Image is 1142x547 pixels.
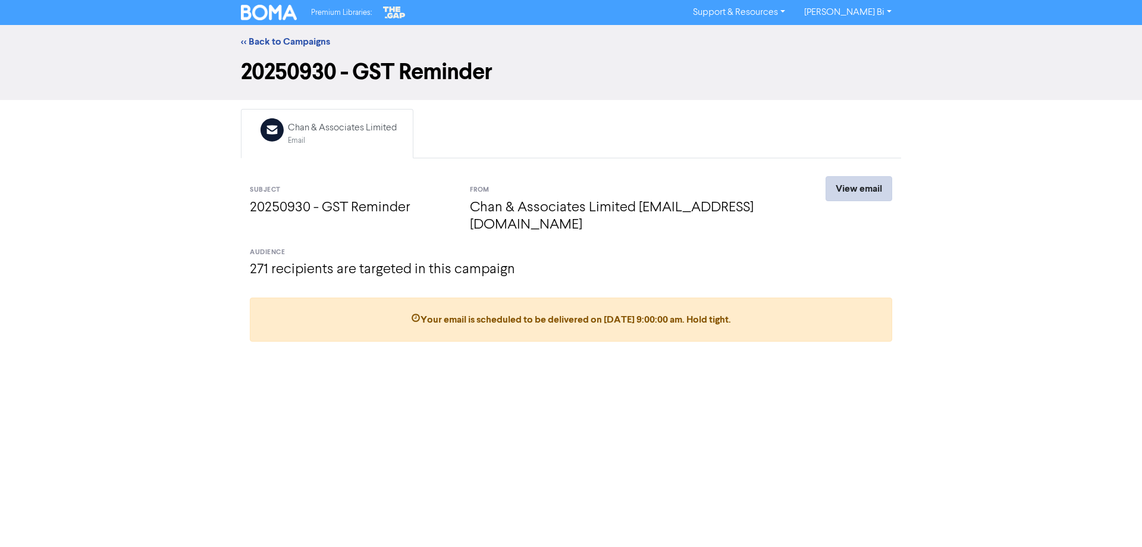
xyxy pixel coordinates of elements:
[250,261,892,279] h4: 271 recipients are targeted in this campaign
[381,5,407,20] img: The Gap
[241,58,901,86] h1: 20250930 - GST Reminder
[250,199,452,217] h4: 20250930 - GST Reminder
[250,185,452,195] div: Subject
[250,248,892,258] div: Audience
[1083,490,1142,547] iframe: Chat Widget
[470,199,782,234] h4: Chan & Associates Limited [EMAIL_ADDRESS][DOMAIN_NAME]
[311,9,372,17] span: Premium Libraries:
[470,185,782,195] div: From
[241,5,297,20] img: BOMA Logo
[411,314,731,326] span: Your email is scheduled to be delivered on [DATE] 9:00:00 am . Hold tight.
[683,3,795,22] a: Support & Resources
[288,135,397,146] div: Email
[826,176,892,201] a: View email
[795,3,901,22] a: [PERSON_NAME] Bi
[241,36,330,48] a: << Back to Campaigns
[288,121,397,135] div: Chan & Associates Limited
